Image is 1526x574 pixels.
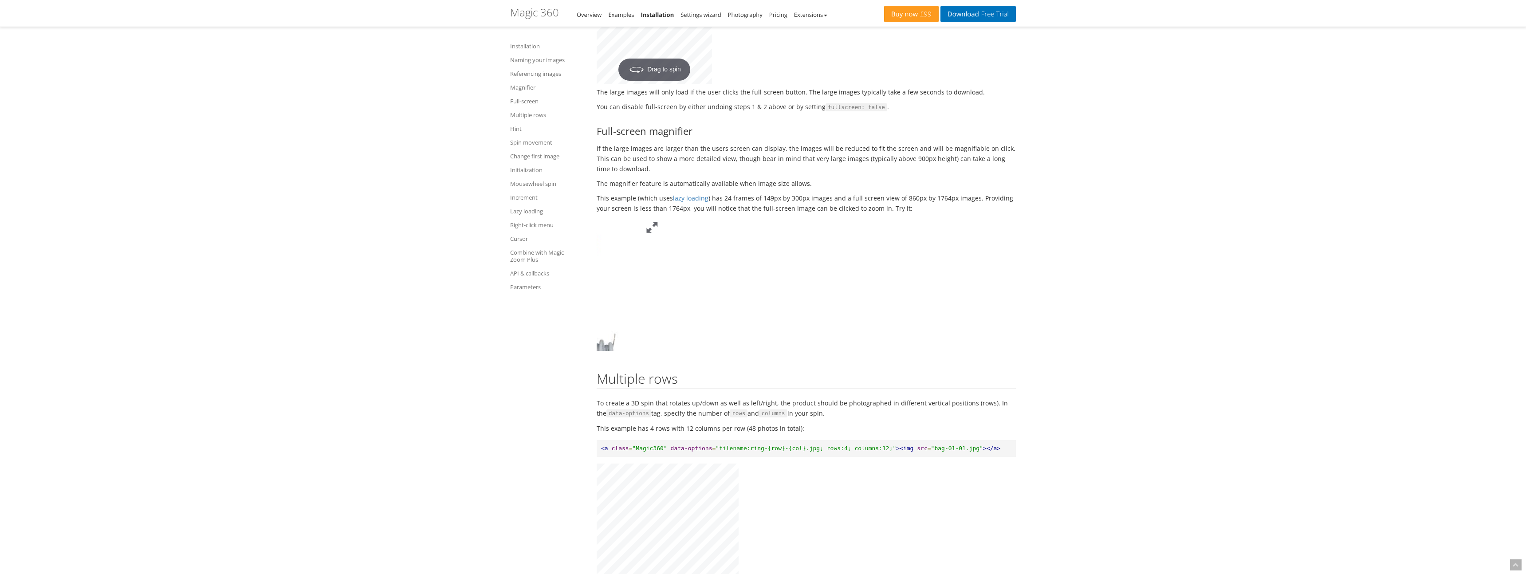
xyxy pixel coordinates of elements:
[611,445,629,452] span: class
[510,151,586,161] a: Change first image
[629,445,633,452] span: =
[510,41,586,51] a: Installation
[769,11,787,19] a: Pricing
[510,68,586,79] a: Referencing images
[597,193,1016,213] p: This example (which uses ) has 24 frames of 149px by 300px images and a full screen view of 860px...
[826,103,887,111] span: fullscreen: false
[510,123,586,134] a: Hint
[928,445,931,452] span: =
[510,137,586,148] a: Spin movement
[597,178,1016,189] p: The magnifier feature is automatically available when image size allows.
[759,409,787,417] span: columns
[641,11,674,19] a: Installation
[510,7,559,18] h1: Magic 360
[931,445,983,452] span: "bag-01-01.jpg"
[940,6,1016,22] a: DownloadFree Trial
[671,445,712,452] span: data-options
[608,11,634,19] a: Examples
[728,11,763,19] a: Photography
[510,165,586,175] a: Initialization
[716,445,896,452] span: "filename:ring-{row}-{col}.jpg; rows:4; columns:12;"
[510,55,586,65] a: Naming your images
[510,282,586,292] a: Parameters
[577,11,602,19] a: Overview
[510,220,586,230] a: Right-click menu
[601,445,608,452] span: <a
[730,409,747,417] span: rows
[597,102,1016,112] p: You can disable full-screen by either undoing steps 1 & 2 above or by setting .
[510,178,586,189] a: Mousewheel spin
[597,143,1016,174] p: If the large images are larger than the users screen can display, the images will be reduced to f...
[884,6,939,22] a: Buy now£99
[606,409,651,417] span: data-options
[680,11,721,19] a: Settings wizard
[510,233,586,244] a: Cursor
[597,126,1016,136] h3: Full-screen magnifier
[794,11,827,19] a: Extensions
[510,268,586,279] a: API & callbacks
[918,11,932,18] span: £99
[673,194,708,202] a: lazy loading
[632,445,667,452] span: "Magic360"
[510,247,586,265] a: Combine with Magic Zoom Plus
[597,398,1016,419] p: To create a 3D spin that rotates up/down as well as left/right, the product should be photographe...
[510,192,586,203] a: Increment
[510,82,586,93] a: Magnifier
[597,371,1016,389] h2: Multiple rows
[597,87,1016,97] p: The large images will only load if the user clicks the full-screen button. The large images typic...
[896,445,913,452] span: ><img
[917,445,927,452] span: src
[510,110,586,120] a: Multiple rows
[510,96,586,106] a: Full-screen
[510,206,586,216] a: Lazy loading
[979,11,1009,18] span: Free Trial
[712,445,716,452] span: =
[597,423,1016,433] p: This example has 4 rows with 12 columns per row (48 photos in total):
[983,445,1000,452] span: ></a>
